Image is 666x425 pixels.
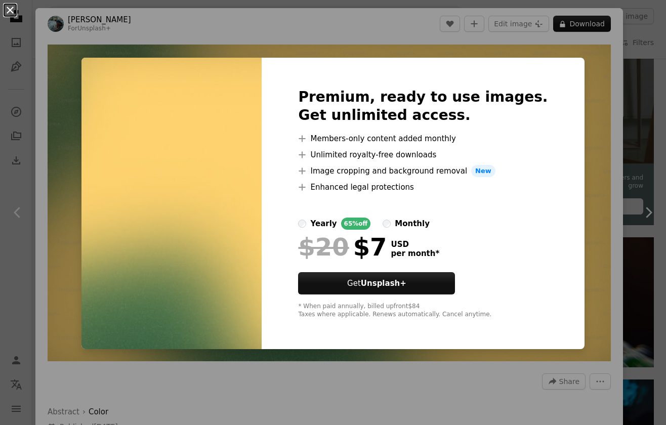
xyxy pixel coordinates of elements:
img: premium_photo-1754383722432-b42cb64317cc [81,58,262,349]
li: Unlimited royalty-free downloads [298,149,548,161]
strong: Unsplash+ [361,279,406,288]
input: yearly65%off [298,220,306,228]
span: per month * [391,249,439,258]
span: New [471,165,495,177]
h2: Premium, ready to use images. Get unlimited access. [298,88,548,124]
div: * When paid annually, billed upfront $84 Taxes where applicable. Renews automatically. Cancel any... [298,303,548,319]
span: USD [391,240,439,249]
input: monthly [383,220,391,228]
div: yearly [310,218,337,230]
div: 65% off [341,218,371,230]
div: $7 [298,234,387,260]
li: Image cropping and background removal [298,165,548,177]
span: $20 [298,234,349,260]
li: Enhanced legal protections [298,181,548,193]
button: GetUnsplash+ [298,272,455,294]
div: monthly [395,218,430,230]
li: Members-only content added monthly [298,133,548,145]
